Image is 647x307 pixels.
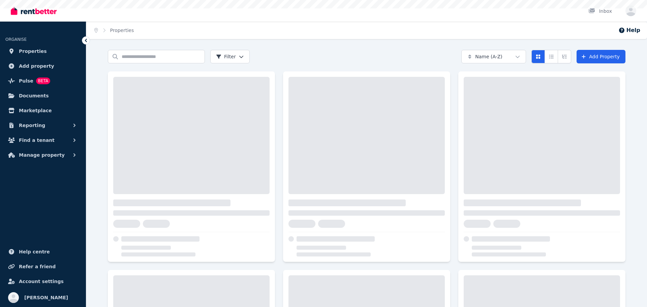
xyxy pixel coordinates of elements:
[19,277,64,285] span: Account settings
[461,50,526,63] button: Name (A-Z)
[5,133,81,147] button: Find a tenant
[5,245,81,258] a: Help centre
[588,8,612,14] div: Inbox
[618,26,640,34] button: Help
[19,248,50,256] span: Help centre
[19,62,54,70] span: Add property
[5,260,81,273] a: Refer a friend
[11,6,57,16] img: RentBetter
[19,136,55,144] span: Find a tenant
[475,53,502,60] span: Name (A-Z)
[36,78,50,84] span: BETA
[19,106,52,115] span: Marketplace
[558,50,571,63] button: Expanded list view
[19,263,56,271] span: Refer a friend
[216,53,236,60] span: Filter
[19,121,45,129] span: Reporting
[5,44,81,58] a: Properties
[5,275,81,288] a: Account settings
[5,74,81,88] a: PulseBETA
[19,77,33,85] span: Pulse
[19,92,49,100] span: Documents
[5,104,81,117] a: Marketplace
[86,22,142,39] nav: Breadcrumb
[210,50,250,63] button: Filter
[19,47,47,55] span: Properties
[531,50,545,63] button: Card view
[5,89,81,102] a: Documents
[5,119,81,132] button: Reporting
[531,50,571,63] div: View options
[577,50,625,63] a: Add Property
[545,50,558,63] button: Compact list view
[24,294,68,302] span: [PERSON_NAME]
[110,28,134,33] a: Properties
[19,151,65,159] span: Manage property
[5,59,81,73] a: Add property
[5,37,27,42] span: ORGANISE
[5,148,81,162] button: Manage property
